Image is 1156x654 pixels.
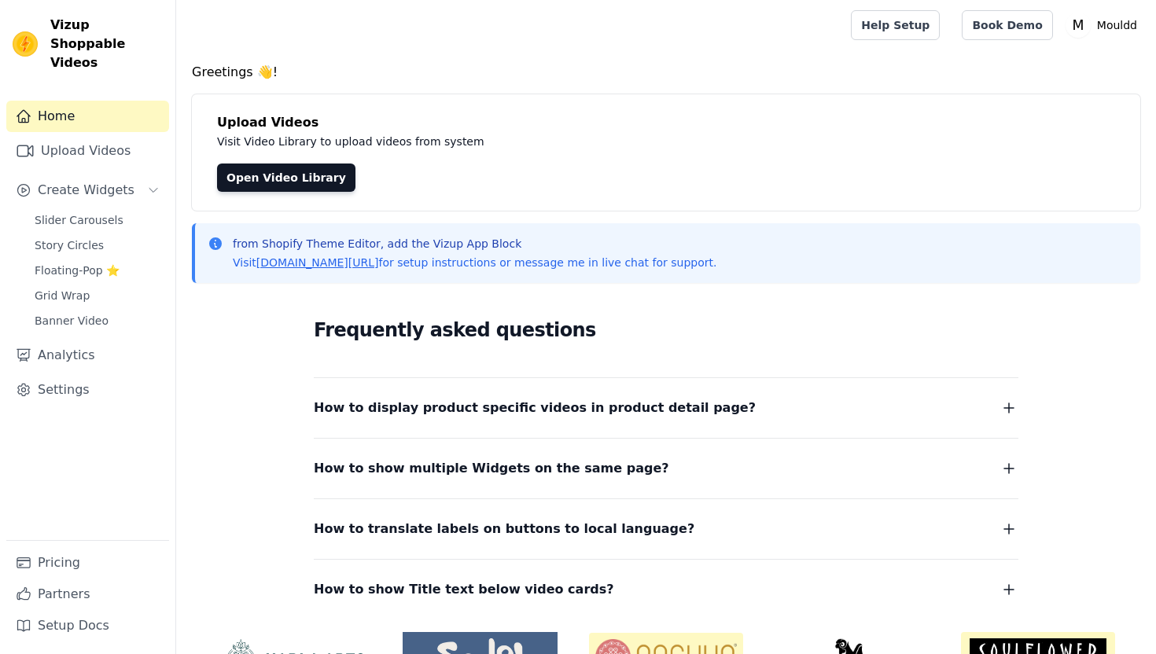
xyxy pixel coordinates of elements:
[217,132,922,151] p: Visit Video Library to upload videos from system
[217,163,355,192] a: Open Video Library
[233,255,716,270] p: Visit for setup instructions or message me in live chat for support.
[1072,17,1084,33] text: M
[6,547,169,579] a: Pricing
[6,340,169,371] a: Analytics
[25,209,169,231] a: Slider Carousels
[6,101,169,132] a: Home
[25,259,169,281] a: Floating-Pop ⭐
[35,263,120,278] span: Floating-Pop ⭐
[35,237,104,253] span: Story Circles
[35,288,90,303] span: Grid Wrap
[217,113,1115,132] h4: Upload Videos
[314,518,694,540] span: How to translate labels on buttons to local language?
[314,457,669,479] span: How to show multiple Widgets on the same page?
[962,10,1052,40] a: Book Demo
[314,397,756,419] span: How to display product specific videos in product detail page?
[35,212,123,228] span: Slider Carousels
[38,181,134,200] span: Create Widgets
[233,236,716,252] p: from Shopify Theme Editor, add the Vizup App Block
[25,285,169,307] a: Grid Wrap
[314,579,1018,601] button: How to show Title text below video cards?
[851,10,940,40] a: Help Setup
[13,31,38,57] img: Vizup
[50,16,163,72] span: Vizup Shoppable Videos
[192,63,1140,82] h4: Greetings 👋!
[314,518,1018,540] button: How to translate labels on buttons to local language?
[25,310,169,332] a: Banner Video
[1091,11,1143,39] p: Mouldd
[314,457,1018,479] button: How to show multiple Widgets on the same page?
[6,374,169,406] a: Settings
[314,314,1018,346] h2: Frequently asked questions
[6,175,169,206] button: Create Widgets
[6,610,169,641] a: Setup Docs
[6,579,169,610] a: Partners
[1066,11,1143,39] button: M Mouldd
[25,234,169,256] a: Story Circles
[35,313,109,329] span: Banner Video
[6,135,169,167] a: Upload Videos
[314,397,1018,419] button: How to display product specific videos in product detail page?
[256,256,379,269] a: [DOMAIN_NAME][URL]
[314,579,614,601] span: How to show Title text below video cards?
